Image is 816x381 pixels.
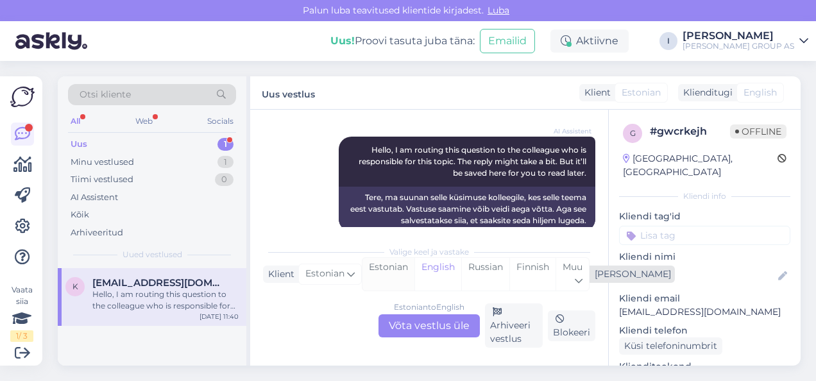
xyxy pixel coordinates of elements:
[71,156,134,169] div: Minu vestlused
[394,301,464,313] div: Estonian to English
[623,152,778,179] div: [GEOGRAPHIC_DATA], [GEOGRAPHIC_DATA]
[92,289,239,312] div: Hello, I am routing this question to the colleague who is responsible for this topic. The reply m...
[71,226,123,239] div: Arhiveeritud
[650,124,730,139] div: # gwcrkejh
[71,173,133,186] div: Tiimi vestlused
[80,88,131,101] span: Otsi kliente
[619,292,790,305] p: Kliendi email
[133,113,155,130] div: Web
[330,33,475,49] div: Proovi tasuta juba täna:
[619,305,790,319] p: [EMAIL_ADDRESS][DOMAIN_NAME]
[10,330,33,342] div: 1 / 3
[619,190,790,202] div: Kliendi info
[619,226,790,245] input: Lisa tag
[619,360,790,373] p: Klienditeekond
[630,128,636,138] span: g
[378,314,480,337] div: Võta vestlus üle
[10,87,35,107] img: Askly Logo
[10,284,33,342] div: Vaata siia
[484,4,513,16] span: Luba
[123,249,182,260] span: Uued vestlused
[485,303,543,348] div: Arhiveeri vestlus
[461,258,509,291] div: Russian
[659,32,677,50] div: I
[263,267,294,281] div: Klient
[619,337,722,355] div: Küsi telefoninumbrit
[330,35,355,47] b: Uus!
[68,113,83,130] div: All
[622,86,661,99] span: Estonian
[215,173,234,186] div: 0
[362,258,414,291] div: Estonian
[543,126,591,136] span: AI Assistent
[550,30,629,53] div: Aktiivne
[619,210,790,223] p: Kliendi tag'id
[590,267,671,281] div: [PERSON_NAME]
[339,187,595,232] div: Tere, ma suunan selle küsimuse kolleegile, kes selle teema eest vastutab. Vastuse saamine võib ve...
[620,269,776,284] input: Lisa nimi
[263,246,595,258] div: Valige keel ja vastake
[730,124,786,139] span: Offline
[548,310,595,341] div: Blokeeri
[305,267,344,281] span: Estonian
[563,261,582,273] span: Muu
[72,282,78,291] span: K
[744,86,777,99] span: English
[509,258,556,291] div: Finnish
[262,84,315,101] label: Uus vestlus
[579,86,611,99] div: Klient
[205,113,236,130] div: Socials
[71,138,87,151] div: Uus
[92,277,226,289] span: Kart.pehk@gmail.com
[359,145,588,178] span: Hello, I am routing this question to the colleague who is responsible for this topic. The reply m...
[683,41,794,51] div: [PERSON_NAME] GROUP AS
[217,138,234,151] div: 1
[619,324,790,337] p: Kliendi telefon
[71,191,118,204] div: AI Assistent
[683,31,794,41] div: [PERSON_NAME]
[683,31,808,51] a: [PERSON_NAME][PERSON_NAME] GROUP AS
[71,208,89,221] div: Kõik
[619,250,790,264] p: Kliendi nimi
[200,312,239,321] div: [DATE] 11:40
[217,156,234,169] div: 1
[414,258,461,291] div: English
[678,86,733,99] div: Klienditugi
[480,29,535,53] button: Emailid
